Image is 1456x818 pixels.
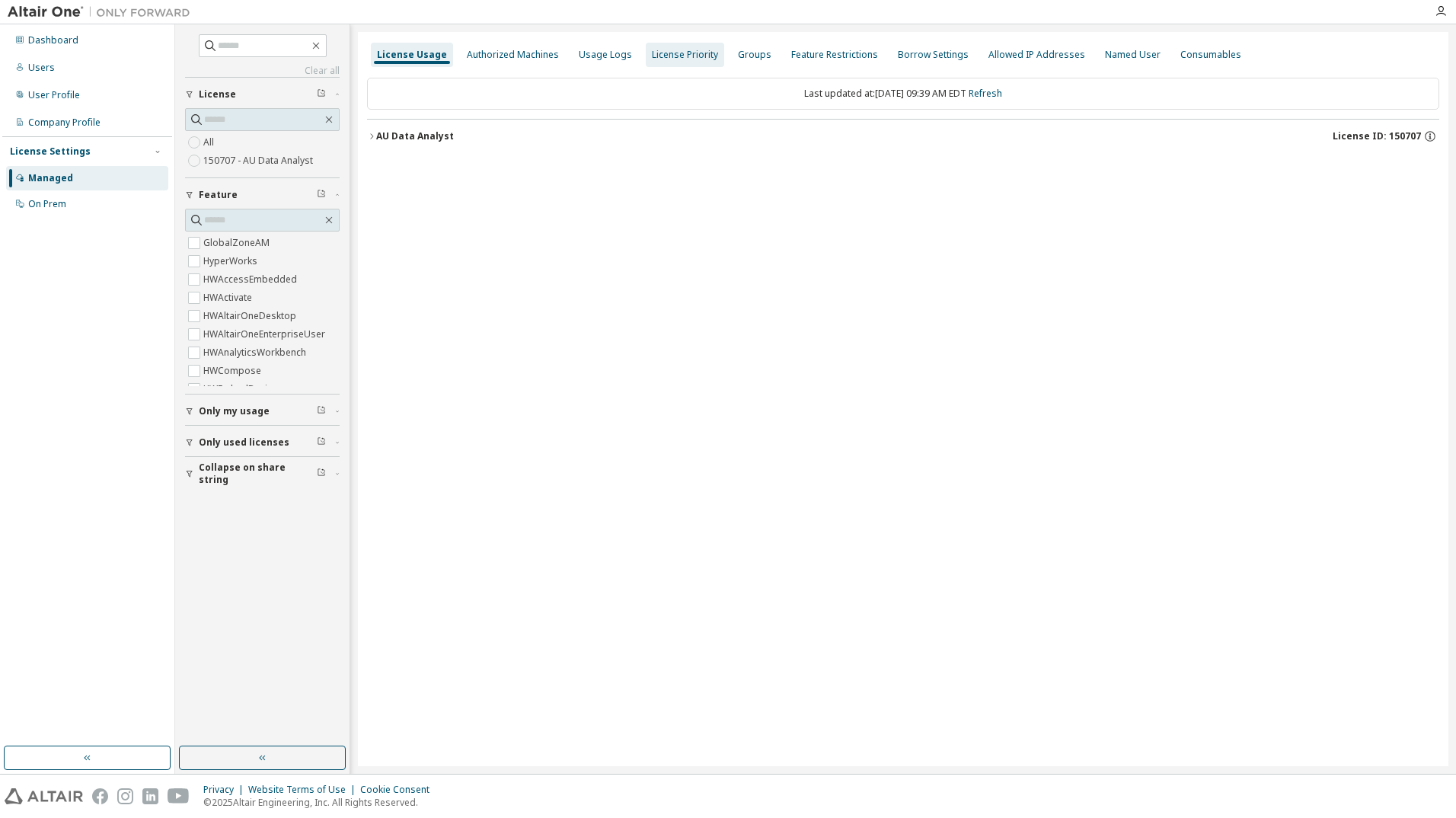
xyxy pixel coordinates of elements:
[248,784,360,796] div: Website Terms of Use
[317,436,326,449] span: Clear filter
[791,49,878,61] div: Feature Restrictions
[92,788,108,804] img: facebook.svg
[367,78,1439,110] div: Last updated at: [DATE] 09:39 AM EDT
[203,252,260,270] label: HyperWorks
[579,49,632,61] div: Usage Logs
[360,784,439,796] div: Cookie Consent
[1180,49,1241,61] div: Consumables
[199,462,317,486] span: Collapse on share string
[203,784,248,796] div: Privacy
[203,133,217,152] label: All
[28,117,101,129] div: Company Profile
[117,788,133,804] img: instagram.svg
[185,178,340,212] button: Feature
[203,380,275,398] label: HWEmbedBasic
[185,457,340,490] button: Collapse on share string
[185,65,340,77] a: Clear all
[199,88,236,101] span: License
[5,788,83,804] img: altair_logo.svg
[203,234,273,252] label: GlobalZoneAM
[1333,130,1421,142] span: License ID: 150707
[203,325,328,343] label: HWAltairOneEnterpriseUser
[8,5,198,20] img: Altair One
[203,343,309,362] label: HWAnalyticsWorkbench
[142,788,158,804] img: linkedin.svg
[28,172,73,184] div: Managed
[898,49,969,61] div: Borrow Settings
[168,788,190,804] img: youtube.svg
[317,189,326,201] span: Clear filter
[199,436,289,449] span: Only used licenses
[28,34,78,46] div: Dashboard
[28,62,55,74] div: Users
[28,198,66,210] div: On Prem
[28,89,80,101] div: User Profile
[988,49,1085,61] div: Allowed IP Addresses
[203,289,255,307] label: HWActivate
[199,189,238,201] span: Feature
[1105,49,1161,61] div: Named User
[738,49,771,61] div: Groups
[317,468,326,480] span: Clear filter
[203,270,300,289] label: HWAccessEmbedded
[376,130,454,142] div: AU Data Analyst
[467,49,559,61] div: Authorized Machines
[317,88,326,101] span: Clear filter
[203,796,439,809] p: © 2025 Altair Engineering, Inc. All Rights Reserved.
[203,307,299,325] label: HWAltairOneDesktop
[203,362,264,380] label: HWCompose
[969,87,1002,100] a: Refresh
[203,152,316,170] label: 150707 - AU Data Analyst
[185,78,340,111] button: License
[317,405,326,417] span: Clear filter
[652,49,718,61] div: License Priority
[377,49,447,61] div: License Usage
[10,145,91,158] div: License Settings
[185,395,340,428] button: Only my usage
[199,405,270,417] span: Only my usage
[185,426,340,459] button: Only used licenses
[367,120,1439,153] button: AU Data AnalystLicense ID: 150707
